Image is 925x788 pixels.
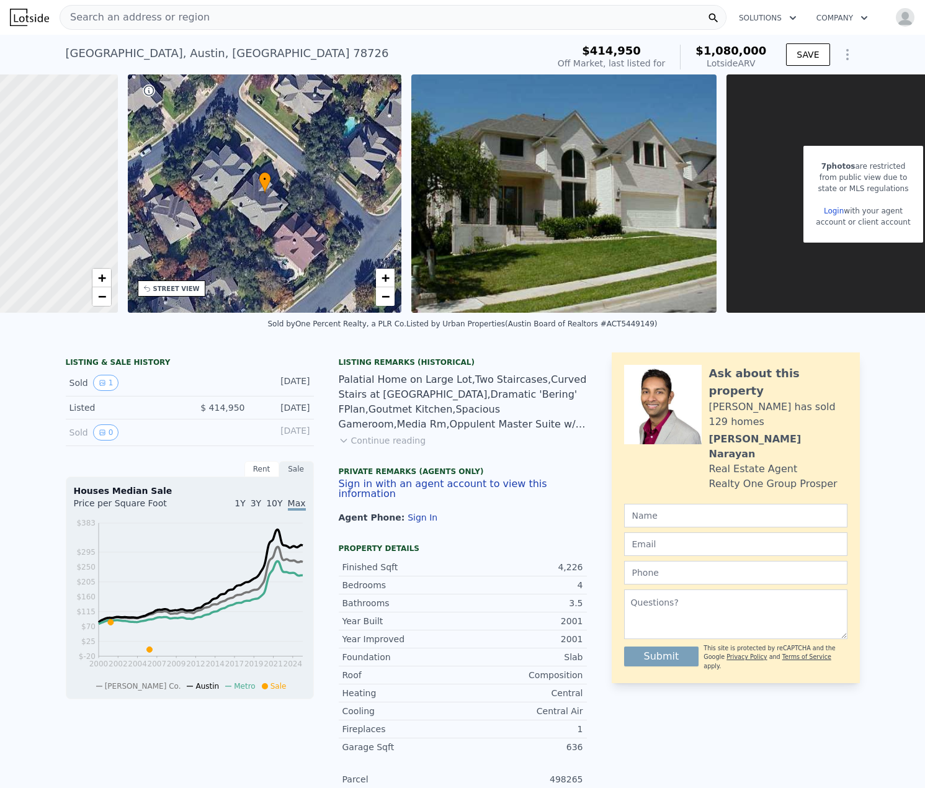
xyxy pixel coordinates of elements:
span: + [97,270,105,285]
input: Name [624,504,847,527]
div: Finished Sqft [342,561,463,573]
input: Email [624,532,847,556]
div: Parcel [342,773,463,786]
div: Garage Sqft [342,741,463,753]
button: Solutions [729,7,807,29]
div: Sold [69,375,180,391]
button: View historical data [93,424,119,441]
div: 636 [463,741,583,753]
div: Realty One Group Prosper [709,477,838,491]
span: • [259,174,271,185]
span: Search an address or region [60,10,210,25]
span: − [97,289,105,304]
tspan: $25 [81,637,96,646]
tspan: 2012 [186,660,205,668]
div: Sold [69,424,180,441]
div: account or client account [816,217,910,228]
div: Ask about this property [709,365,847,400]
span: 3Y [251,498,261,508]
div: • [259,172,271,194]
div: 2001 [463,615,583,627]
tspan: 2009 [166,660,185,668]
div: 4 [463,579,583,591]
div: [GEOGRAPHIC_DATA] , Austin , [GEOGRAPHIC_DATA] 78726 [66,45,389,62]
img: Lotside [10,9,49,26]
span: $1,080,000 [695,44,766,57]
div: 4,226 [463,561,583,573]
button: View historical data [93,375,119,391]
div: Private Remarks (Agents Only) [339,467,587,479]
tspan: 2002 [109,660,128,668]
span: $414,950 [582,44,641,57]
a: Zoom out [92,287,111,306]
div: from public view due to [816,172,910,183]
span: with your agent [844,207,903,215]
div: Lotside ARV [695,57,766,69]
div: 1 [463,723,583,735]
span: $ 414,950 [200,403,244,413]
tspan: $160 [76,593,96,601]
span: [PERSON_NAME] Co. [105,682,181,691]
span: 10Y [266,498,282,508]
div: Rent [244,461,279,477]
tspan: 2017 [225,660,244,668]
div: [DATE] [255,424,310,441]
div: Listed [69,401,180,414]
a: Zoom out [376,287,395,306]
div: Price per Square Foot [74,497,190,517]
div: Off Market, last listed for [558,57,666,69]
div: Foundation [342,651,463,663]
div: state or MLS regulations [816,183,910,194]
div: Sold by One Percent Realty, a PLR Co . [267,320,406,328]
div: are restricted [816,161,910,172]
div: This site is protected by reCAPTCHA and the Google and apply. [704,644,847,671]
div: [PERSON_NAME] has sold 129 homes [709,400,847,429]
tspan: 2024 [283,660,302,668]
span: 1Y [235,498,245,508]
button: Show Options [835,42,860,67]
tspan: 2019 [244,660,263,668]
input: Phone [624,561,847,584]
span: Austin [195,682,219,691]
tspan: 2014 [205,660,225,668]
div: Central Air [463,705,583,717]
div: Real Estate Agent [709,462,798,477]
tspan: $383 [76,519,96,527]
a: Zoom in [376,269,395,287]
div: 2001 [463,633,583,645]
span: + [382,270,390,285]
div: Property details [339,544,587,553]
tspan: $-20 [78,652,95,661]
tspan: $295 [76,548,96,557]
tspan: 2007 [147,660,166,668]
span: Sale [270,682,287,691]
div: [PERSON_NAME] Narayan [709,432,847,462]
div: [DATE] [255,401,310,414]
div: Roof [342,669,463,681]
div: Listed by Urban Properties (Austin Board of Realtors #ACT5449149) [406,320,658,328]
div: 3.5 [463,597,583,609]
button: SAVE [786,43,829,66]
a: Terms of Service [782,653,831,660]
div: Central [463,687,583,699]
div: Listing Remarks (Historical) [339,357,587,367]
div: Cooling [342,705,463,717]
div: Palatial Home on Large Lot,Two Staircases,Curved Stairs at [GEOGRAPHIC_DATA],Dramatic 'Bering' FP... [339,372,587,432]
span: Max [288,498,306,511]
button: Company [807,7,878,29]
tspan: $115 [76,607,96,616]
div: Fireplaces [342,723,463,735]
div: Year Built [342,615,463,627]
div: LISTING & SALE HISTORY [66,357,314,370]
button: Sign in with an agent account to view this information [339,479,587,499]
tspan: $250 [76,563,96,571]
button: Continue reading [339,434,426,447]
div: [DATE] [255,375,310,391]
span: − [382,289,390,304]
div: Bathrooms [342,597,463,609]
button: Sign In [408,513,437,522]
a: Login [824,207,844,215]
span: Agent Phone: [339,513,408,522]
div: Sale [279,461,314,477]
div: Houses Median Sale [74,485,306,497]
